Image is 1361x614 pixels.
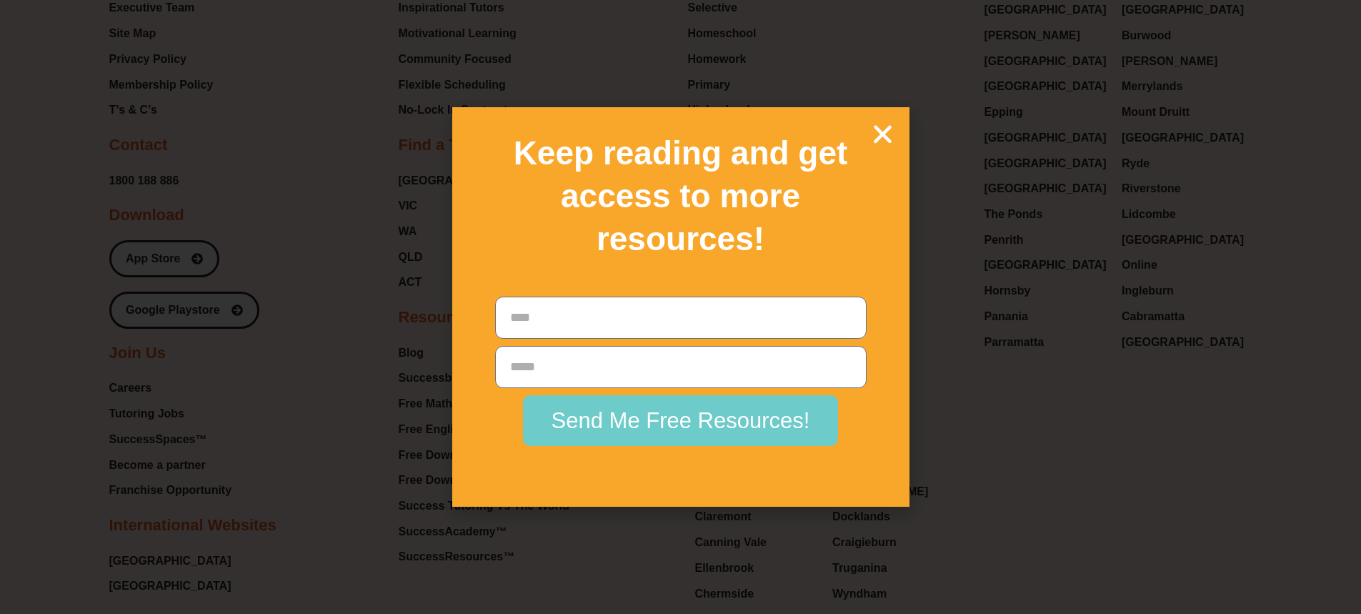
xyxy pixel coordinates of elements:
iframe: Chat Widget [1123,452,1361,614]
button: Send Me Free Resources! [523,395,839,446]
a: Close [870,122,895,147]
h2: Keep reading and get access to more resources! [477,132,884,260]
form: New Form [495,297,867,453]
span: Send Me Free Resources! [552,410,810,432]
